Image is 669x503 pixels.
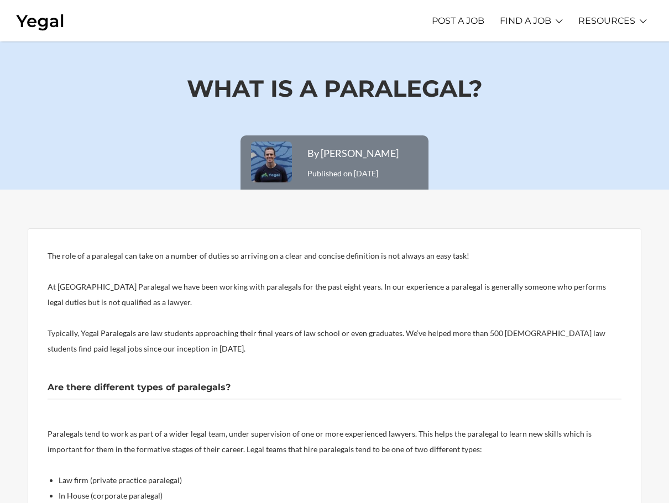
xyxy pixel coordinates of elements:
h1: What is a Paralegal? [67,41,602,135]
p: Typically, Yegal Paralegals are law students approaching their final years of law school or even ... [48,326,621,357]
li: Law firm (private practice paralegal) [59,473,621,488]
a: FIND A JOB [500,6,551,36]
p: At [GEOGRAPHIC_DATA] Paralegal we have been working with paralegals for the past eight years. In ... [48,279,621,310]
span: Published on [DATE] [307,147,399,178]
b: Are there different types of paralegals? [48,382,231,392]
p: The role of a paralegal can take on a number of duties so arriving on a clear and concise definit... [48,248,621,264]
a: POST A JOB [432,6,484,36]
p: Paralegals tend to work as part of a wider legal team, under supervision of one or more experienc... [48,426,621,457]
a: By [PERSON_NAME] [307,147,399,159]
a: RESOURCES [578,6,635,36]
img: Photo [249,140,294,184]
